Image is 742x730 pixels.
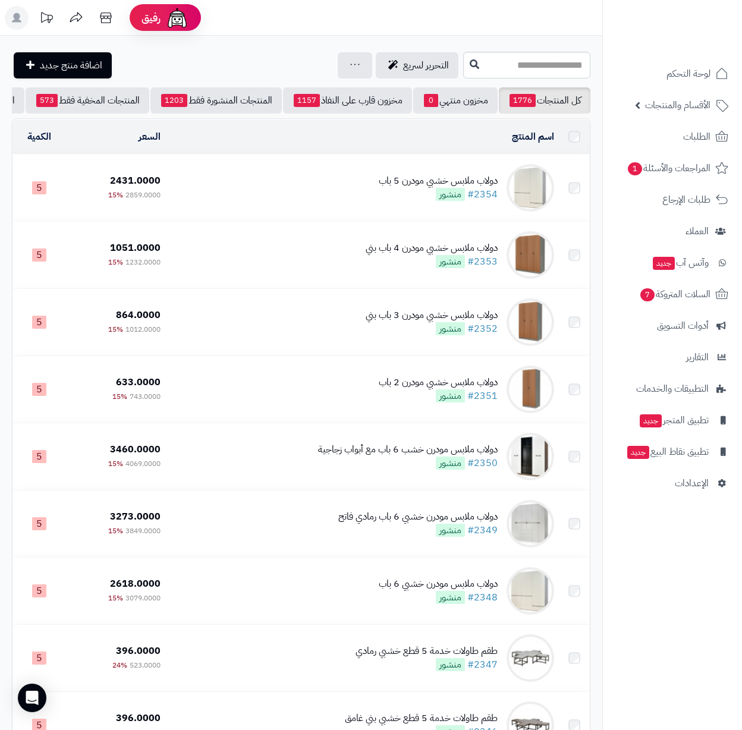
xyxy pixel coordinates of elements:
[130,391,161,402] span: 743.0000
[610,343,735,372] a: التقارير
[112,391,127,402] span: 15%
[36,94,58,107] span: 573
[436,457,465,470] span: منشور
[507,500,554,547] img: دولاب ملابس مودرن خشبي 6 باب رمادي فاتح
[627,160,710,177] span: المراجعات والأسئلة
[108,458,123,469] span: 15%
[467,389,498,403] a: #2351
[32,584,46,597] span: 5
[40,58,102,73] span: اضافة منتج جديد
[32,383,46,396] span: 5
[108,324,123,335] span: 15%
[610,311,735,340] a: أدوات التسويق
[436,322,465,335] span: منشور
[165,6,189,30] img: ai-face.png
[436,591,465,604] span: منشور
[610,280,735,309] a: السلات المتروكة7
[110,174,161,188] span: 2431.0000
[27,130,51,144] a: الكمية
[130,660,161,671] span: 523.0000
[628,162,642,175] span: 1
[110,442,161,457] span: 3460.0000
[283,87,412,114] a: مخزون قارب على النفاذ1157
[125,190,161,200] span: 2859.0000
[610,185,735,214] a: طلبات الإرجاع
[661,28,731,53] img: logo-2.png
[18,684,46,712] div: Open Intercom Messenger
[32,181,46,194] span: 5
[610,438,735,466] a: تطبيق نقاط البيعجديد
[610,154,735,182] a: المراجعات والأسئلة1
[666,65,710,82] span: لوحة التحكم
[294,94,320,107] span: 1157
[499,87,590,114] a: كل المنتجات1776
[379,174,498,188] div: دولاب ملابس خشبي مودرن 5 باب
[150,87,282,114] a: المنتجات المنشورة فقط1203
[108,190,123,200] span: 15%
[510,94,536,107] span: 1776
[662,191,710,208] span: طلبات الإرجاع
[610,217,735,246] a: العملاء
[436,524,465,537] span: منشور
[161,94,187,107] span: 1203
[640,414,662,427] span: جديد
[507,164,554,212] img: دولاب ملابس خشبي مودرن 5 باب
[675,475,709,492] span: الإعدادات
[610,59,735,88] a: لوحة التحكم
[108,526,123,536] span: 15%
[110,241,161,255] span: 1051.0000
[125,257,161,268] span: 1232.0000
[366,241,498,255] div: دولاب ملابس خشبي مودرن 4 باب بني
[436,255,465,268] span: منشور
[110,509,161,524] span: 3273.0000
[26,87,149,114] a: المنتجات المخفية فقط573
[610,375,735,403] a: التطبيقات والخدمات
[356,644,498,658] div: طقم طاولات خدمة 5 قطع خشبي رمادي
[507,366,554,413] img: دولاب ملابس خشبي مودرن 2 باب
[436,188,465,201] span: منشور
[32,450,46,463] span: 5
[507,231,554,279] img: دولاب ملابس خشبي مودرن 4 باب بني
[626,443,709,460] span: تطبيق نقاط البيع
[139,130,161,144] a: السعر
[610,469,735,498] a: الإعدادات
[125,526,161,536] span: 3849.0000
[32,316,46,329] span: 5
[610,406,735,435] a: تطبيق المتجرجديد
[436,658,465,671] span: منشور
[366,309,498,322] div: دولاب ملابس خشبي مودرن 3 باب بني
[108,593,123,603] span: 15%
[14,52,112,78] a: اضافة منتج جديد
[413,87,498,114] a: مخزون منتهي0
[467,523,498,537] a: #2349
[467,322,498,336] a: #2352
[652,254,709,271] span: وآتس آب
[467,456,498,470] a: #2350
[125,458,161,469] span: 4069.0000
[338,510,498,524] div: دولاب ملابس مودرن خشبي 6 باب رمادي فاتح
[467,254,498,269] a: #2353
[345,712,498,725] div: طقم طاولات خدمة 5 قطع خشبي بني غامق
[639,412,709,429] span: تطبيق المتجر
[640,288,655,301] span: 7
[686,349,709,366] span: التقارير
[108,257,123,268] span: 15%
[32,248,46,262] span: 5
[467,187,498,202] a: #2354
[436,389,465,402] span: منشور
[610,122,735,151] a: الطلبات
[379,577,498,591] div: دولاب ملابس مودرن خشبي 6 باب
[112,660,127,671] span: 24%
[318,443,498,457] div: دولاب ملابس مودرن خشب 6 باب مع أبواب زجاجية
[32,517,46,530] span: 5
[507,567,554,615] img: دولاب ملابس مودرن خشبي 6 باب
[645,97,710,114] span: الأقسام والمنتجات
[424,94,438,107] span: 0
[507,298,554,346] img: دولاب ملابس خشبي مودرن 3 باب بني
[142,11,161,25] span: رفيق
[125,593,161,603] span: 3079.0000
[683,128,710,145] span: الطلبات
[686,223,709,240] span: العملاء
[32,6,61,33] a: تحديثات المنصة
[507,433,554,480] img: دولاب ملابس مودرن خشب 6 باب مع أبواب زجاجية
